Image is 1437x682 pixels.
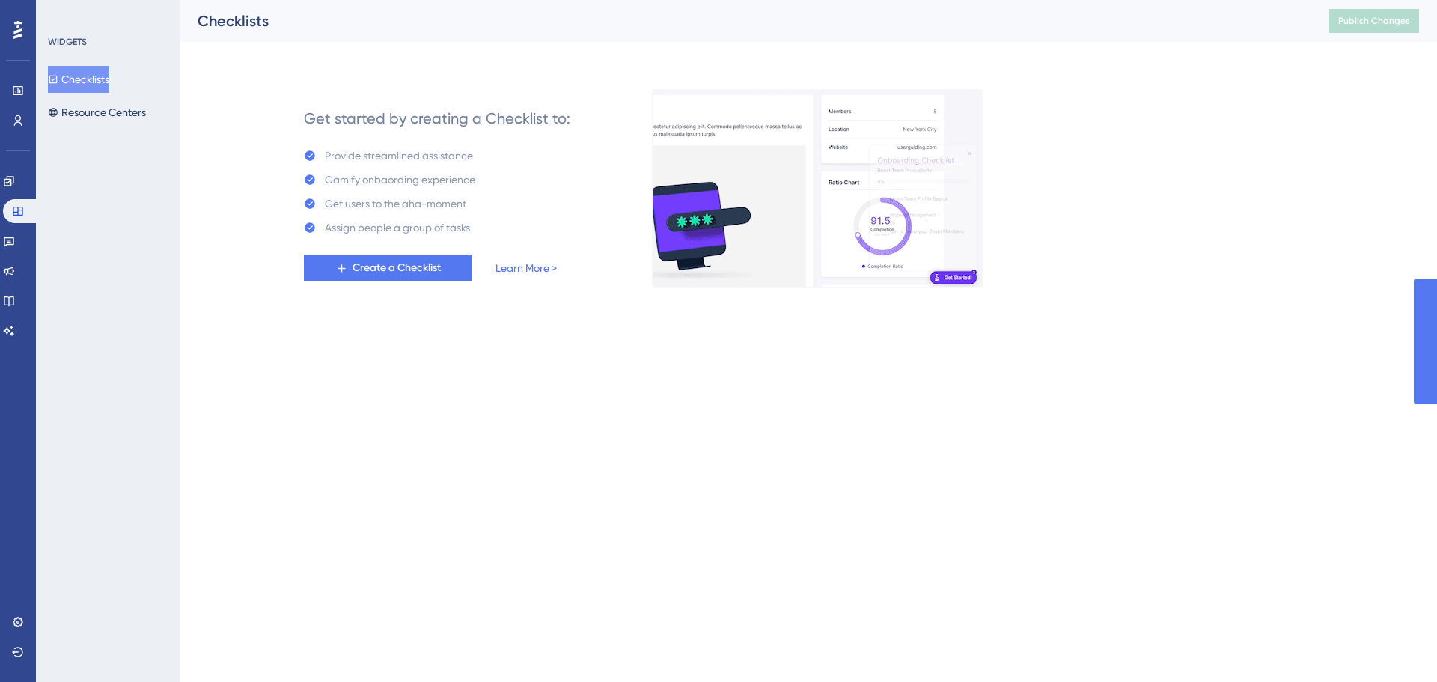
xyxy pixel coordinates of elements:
div: Assign people a group of tasks [325,219,470,237]
div: Get started by creating a Checklist to: [304,108,570,129]
button: Create a Checklist [304,255,472,281]
a: Learn More > [495,259,557,277]
iframe: UserGuiding AI Assistant Launcher [1374,623,1419,668]
div: WIDGETS [48,36,87,48]
button: Checklists [48,66,109,93]
div: Checklists [198,10,1292,31]
img: e28e67207451d1beac2d0b01ddd05b56.gif [652,89,983,288]
span: Publish Changes [1338,15,1410,27]
button: Resource Centers [48,99,146,126]
span: Create a Checklist [353,259,441,277]
div: Gamify onbaording experience [325,171,475,189]
button: Publish Changes [1329,9,1419,33]
div: Provide streamlined assistance [325,147,473,165]
div: Get users to the aha-moment [325,195,466,213]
